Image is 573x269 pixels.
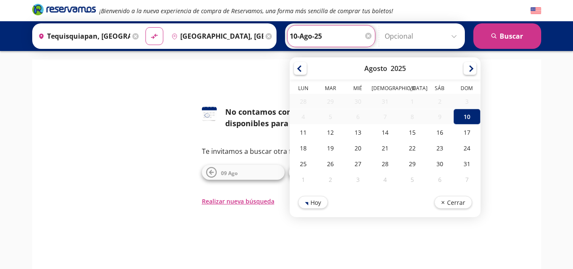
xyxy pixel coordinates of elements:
[399,109,426,124] div: 08-Ago-25
[426,94,453,109] div: 02-Ago-25
[385,25,461,47] input: Opcional
[99,7,393,15] em: ¡Bienvenido a la nueva experiencia de compra de Reservamos, una forma más sencilla de comprar tus...
[317,156,344,172] div: 26-Ago-25
[434,196,472,209] button: Cerrar
[371,140,398,156] div: 21-Ago-25
[371,172,398,187] div: 04-Sep-25
[531,6,541,16] button: English
[399,94,426,109] div: 01-Ago-25
[426,140,453,156] div: 23-Ago-25
[364,64,387,73] div: Agosto
[35,25,130,47] input: Buscar Origen
[221,170,238,177] span: 09 Ago
[344,140,371,156] div: 20-Ago-25
[290,140,317,156] div: 18-Ago-25
[399,172,426,187] div: 05-Sep-25
[453,125,480,140] div: 17-Ago-25
[344,109,371,124] div: 06-Ago-25
[290,109,317,124] div: 04-Ago-25
[289,165,372,180] button: 11 Ago
[32,3,96,16] i: Brand Logo
[426,109,453,124] div: 09-Ago-25
[371,109,398,124] div: 07-Ago-25
[202,146,372,156] p: Te invitamos a buscar otra fecha o ruta
[473,23,541,49] button: Buscar
[399,125,426,140] div: 15-Ago-25
[317,85,344,94] th: Martes
[426,172,453,187] div: 06-Sep-25
[391,64,406,73] div: 2025
[290,85,317,94] th: Lunes
[202,165,285,180] button: 09 Ago
[317,140,344,156] div: 19-Ago-25
[344,125,371,140] div: 13-Ago-25
[453,94,480,109] div: 03-Ago-25
[317,109,344,124] div: 05-Ago-25
[453,109,480,125] div: 10-Ago-25
[32,3,96,18] a: Brand Logo
[344,172,371,187] div: 03-Sep-25
[371,94,398,109] div: 31-Jul-25
[426,156,453,172] div: 30-Ago-25
[290,94,317,109] div: 28-Jul-25
[290,156,317,172] div: 25-Ago-25
[426,125,453,140] div: 16-Ago-25
[371,85,398,94] th: Jueves
[290,125,317,140] div: 11-Ago-25
[225,106,372,129] div: No contamos con horarios disponibles para esta fecha
[168,25,263,47] input: Buscar Destino
[317,172,344,187] div: 02-Sep-25
[453,140,480,156] div: 24-Ago-25
[317,94,344,109] div: 29-Jul-25
[298,196,328,209] button: Hoy
[344,85,371,94] th: Miércoles
[290,25,373,47] input: Elegir Fecha
[453,85,480,94] th: Domingo
[317,125,344,140] div: 12-Ago-25
[399,140,426,156] div: 22-Ago-25
[344,94,371,109] div: 30-Jul-25
[371,125,398,140] div: 14-Ago-25
[202,197,274,206] button: Realizar nueva búsqueda
[290,172,317,187] div: 01-Sep-25
[453,156,480,172] div: 31-Ago-25
[344,156,371,172] div: 27-Ago-25
[453,172,480,187] div: 07-Sep-25
[426,85,453,94] th: Sábado
[399,156,426,172] div: 29-Ago-25
[399,85,426,94] th: Viernes
[371,156,398,172] div: 28-Ago-25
